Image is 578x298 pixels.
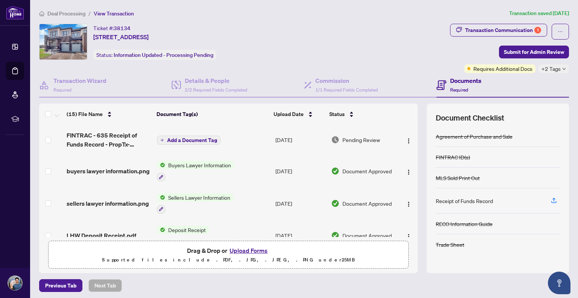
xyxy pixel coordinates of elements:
span: sellers lawyer information.png [67,199,149,208]
span: buyers lawyer information.png [67,167,150,176]
span: Previous Tab [45,280,76,292]
span: Document Approved [342,231,392,240]
span: 38134 [114,25,131,32]
img: Logo [406,169,412,175]
span: down [562,67,566,71]
span: Required [53,87,71,93]
td: [DATE] [272,125,328,155]
span: View Transaction [94,10,134,17]
div: 1 [534,27,541,34]
span: (15) File Name [67,110,103,118]
span: Drag & Drop orUpload FormsSupported files include .PDF, .JPG, .JPEG, .PNG under25MB [49,241,408,269]
img: Document Status [331,136,339,144]
button: Logo [403,134,415,146]
h4: Transaction Wizard [53,76,106,85]
div: Trade Sheet [436,240,464,249]
span: Required [450,87,468,93]
div: FINTRAC ID(s) [436,153,470,161]
span: Document Approved [342,167,392,175]
img: Status Icon [157,193,165,202]
img: Logo [406,138,412,144]
span: 1/1 Required Fields Completed [315,87,378,93]
img: logo [6,6,24,20]
h4: Commission [315,76,378,85]
span: Drag & Drop or [187,246,270,255]
span: Deposit Receipt [165,226,209,234]
span: plus [160,138,164,142]
div: Agreement of Purchase and Sale [436,132,513,141]
img: IMG-E12117506_1.jpg [40,24,87,60]
li: / [88,9,91,18]
div: MLS Sold Print Out [436,174,480,182]
div: Transaction Communication [465,24,541,36]
span: Status [329,110,345,118]
span: Submit for Admin Review [504,46,564,58]
button: Transaction Communication1 [450,24,547,37]
span: Deal Processing [47,10,85,17]
span: Document Approved [342,199,392,208]
td: [DATE] [272,155,328,187]
button: Add a Document Tag [157,135,221,145]
th: Document Tag(s) [154,104,271,125]
button: Status IconDeposit Receipt [157,226,209,246]
span: Add a Document Tag [167,138,217,143]
h4: Details & People [185,76,247,85]
button: Upload Forms [227,246,270,255]
img: Logo [406,234,412,240]
div: Receipt of Funds Record [436,197,493,205]
img: Status Icon [157,226,165,234]
span: Upload Date [274,110,304,118]
img: Document Status [331,167,339,175]
div: Ticket #: [93,24,131,32]
button: Submit for Admin Review [499,46,569,58]
span: [STREET_ADDRESS] [93,32,149,41]
button: Open asap [548,272,570,294]
button: Status IconBuyers Lawyer Information [157,161,234,181]
span: Sellers Lawyer Information [165,193,233,202]
button: Previous Tab [39,279,82,292]
span: home [39,11,44,16]
article: Transaction saved [DATE] [509,9,569,18]
button: Add a Document Tag [157,136,221,145]
span: FINTRAC - 635 Receipt of Funds Record - PropTx-OREA_[DATE] 17_03_49.pdf [67,131,151,149]
button: Logo [403,197,415,209]
span: Pending Review [342,136,380,144]
h4: Documents [450,76,481,85]
span: Requires Additional Docs [473,64,532,73]
img: Profile Icon [8,276,22,290]
img: Document Status [331,199,339,208]
div: RECO Information Guide [436,220,493,228]
img: Document Status [331,231,339,240]
img: Status Icon [157,161,165,169]
div: Status: [93,50,216,60]
button: Next Tab [88,279,122,292]
span: Information Updated - Processing Pending [114,52,213,58]
span: 2/2 Required Fields Completed [185,87,247,93]
td: [DATE] [272,187,328,220]
span: +2 Tags [541,64,561,73]
th: Status [326,104,395,125]
span: ellipsis [558,29,563,34]
span: Document Checklist [436,113,504,123]
button: Logo [403,165,415,177]
span: Buyers Lawyer Information [165,161,234,169]
button: Logo [403,229,415,241]
th: Upload Date [271,104,326,125]
td: [DATE] [272,220,328,252]
p: Supported files include .PDF, .JPG, .JPEG, .PNG under 25 MB [53,255,404,264]
span: LHW Deposit Receipt.pdf [67,231,136,240]
th: (15) File Name [64,104,154,125]
img: Logo [406,201,412,207]
button: Status IconSellers Lawyer Information [157,193,233,214]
